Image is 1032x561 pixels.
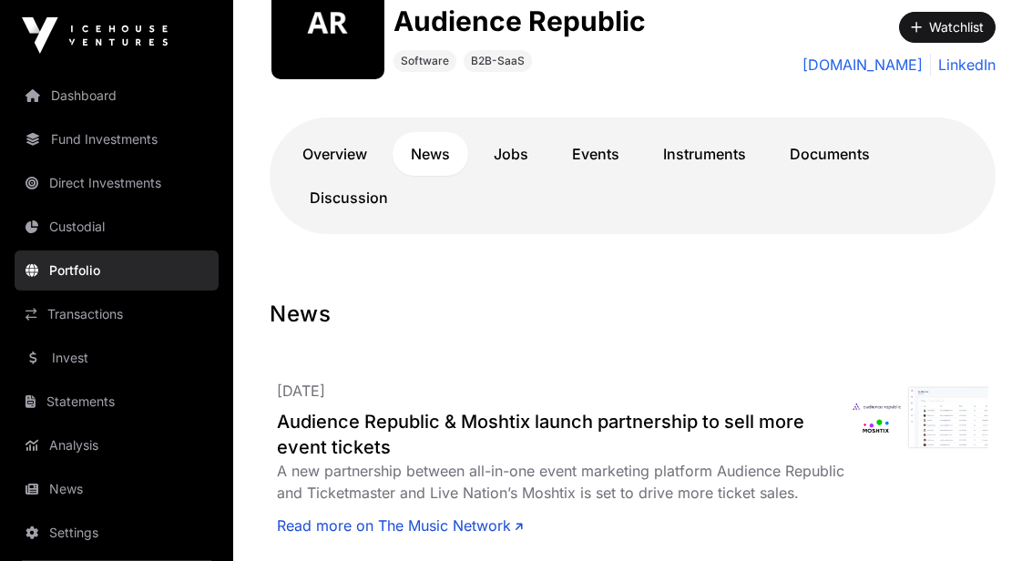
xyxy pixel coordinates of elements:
[284,133,385,177] a: Overview
[899,13,996,44] button: Watchlist
[15,76,219,117] a: Dashboard
[471,55,525,69] span: B2B-SaaS
[15,382,219,423] a: Statements
[846,381,988,455] img: Audience-Republic-announce-partnership-with-Moshtix.png
[15,164,219,204] a: Direct Investments
[475,133,547,177] a: Jobs
[15,295,219,335] a: Transactions
[284,133,981,220] nav: Tabs
[15,208,219,248] a: Custodial
[277,381,846,403] p: [DATE]
[802,55,923,76] a: [DOMAIN_NAME]
[277,515,523,537] a: Read more on The Music Network
[270,301,996,330] h1: News
[15,339,219,379] a: Invest
[15,514,219,554] a: Settings
[291,177,406,220] a: Discussion
[15,470,219,510] a: News
[393,5,646,38] h1: Audience Republic
[277,410,846,461] a: Audience Republic & Moshtix launch partnership to sell more event tickets
[401,55,449,69] span: Software
[771,133,888,177] a: Documents
[645,133,764,177] a: Instruments
[15,120,219,160] a: Fund Investments
[941,474,1032,561] iframe: Chat Widget
[15,251,219,291] a: Portfolio
[277,461,846,505] div: A new partnership between all-in-one event marketing platform Audience Republic and Ticketmaster ...
[15,426,219,466] a: Analysis
[930,55,996,76] a: LinkedIn
[22,18,168,55] img: Icehouse Ventures Logo
[554,133,638,177] a: Events
[393,133,468,177] a: News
